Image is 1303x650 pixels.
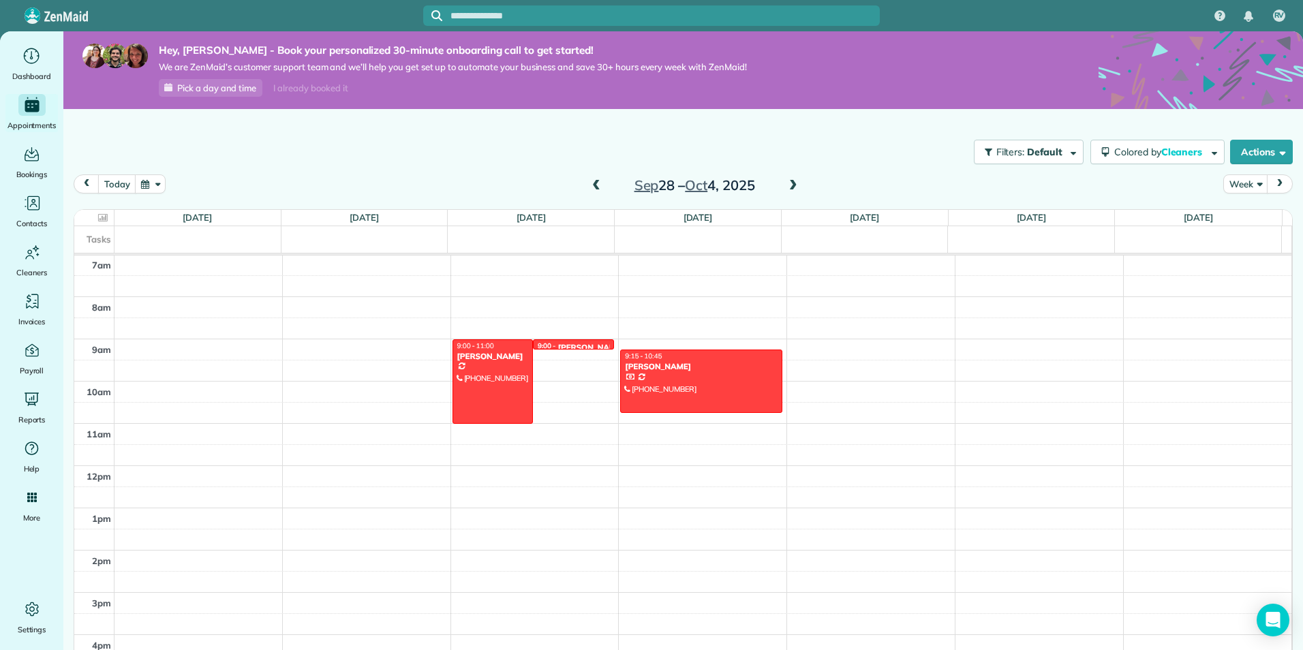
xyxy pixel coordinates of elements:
button: prev [74,174,99,193]
button: today [98,174,136,193]
span: 12pm [87,471,111,482]
span: Bookings [16,168,48,181]
a: Cleaners [5,241,58,279]
button: Actions [1230,140,1293,164]
a: Pick a day and time [159,79,262,97]
a: [DATE] [1184,212,1213,223]
a: [DATE] [517,212,546,223]
span: 9am [92,344,111,355]
span: Filters: [996,146,1025,158]
span: We are ZenMaid’s customer support team and we’ll help you get set up to automate your business an... [159,61,747,73]
img: maria-72a9807cf96188c08ef61303f053569d2e2a8a1cde33d635c8a3ac13582a053d.jpg [82,44,107,68]
span: 11am [87,429,111,439]
strong: Hey, [PERSON_NAME] - Book your personalized 30-minute onboarding call to get started! [159,44,747,57]
div: [PERSON_NAME] [624,362,778,371]
span: 1pm [92,513,111,524]
span: Cleaners [1161,146,1205,158]
span: Oct [685,176,707,194]
a: Help [5,437,58,476]
button: next [1267,174,1293,193]
span: 7am [92,260,111,270]
span: Default [1027,146,1063,158]
svg: Focus search [431,10,442,21]
a: Reports [5,388,58,427]
a: Payroll [5,339,58,377]
span: 3pm [92,598,111,608]
a: [DATE] [850,212,879,223]
button: Focus search [423,10,442,21]
a: [DATE] [1017,212,1046,223]
span: 8am [92,302,111,313]
a: Appointments [5,94,58,132]
a: Invoices [5,290,58,328]
span: More [23,511,40,525]
a: Dashboard [5,45,58,83]
span: 9:15 - 10:45 [625,352,662,360]
img: michelle-19f622bdf1676172e81f8f8fba1fb50e276960ebfe0243fe18214015130c80e4.jpg [123,44,148,68]
div: [PERSON_NAME] [457,352,530,361]
div: Open Intercom Messenger [1257,604,1289,636]
div: [PERSON_NAME] [558,343,624,352]
span: Payroll [20,364,44,377]
a: Filters: Default [967,140,1084,164]
span: Contacts [16,217,47,230]
span: 10am [87,386,111,397]
a: Contacts [5,192,58,230]
a: Settings [5,598,58,636]
span: Colored by [1114,146,1207,158]
a: [DATE] [684,212,713,223]
div: Notifications [1234,1,1263,31]
a: Bookings [5,143,58,181]
span: 9:00 - 11:00 [457,341,494,350]
span: Help [24,462,40,476]
span: 2pm [92,555,111,566]
span: Tasks [87,234,111,245]
span: Appointments [7,119,57,132]
a: [DATE] [183,212,212,223]
div: I already booked it [265,80,356,97]
span: Invoices [18,315,46,328]
img: jorge-587dff0eeaa6aab1f244e6dc62b8924c3b6ad411094392a53c71c6c4a576187d.jpg [103,44,127,68]
h2: 28 – 4, 2025 [609,178,780,193]
span: Reports [18,413,46,427]
span: Sep [634,176,659,194]
span: Cleaners [16,266,47,279]
span: RV [1274,10,1285,21]
button: Week [1223,174,1268,193]
span: Pick a day and time [177,82,256,93]
span: Settings [18,623,46,636]
button: Filters: Default [974,140,1084,164]
a: [DATE] [350,212,379,223]
span: Dashboard [12,69,51,83]
button: Colored byCleaners [1090,140,1225,164]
